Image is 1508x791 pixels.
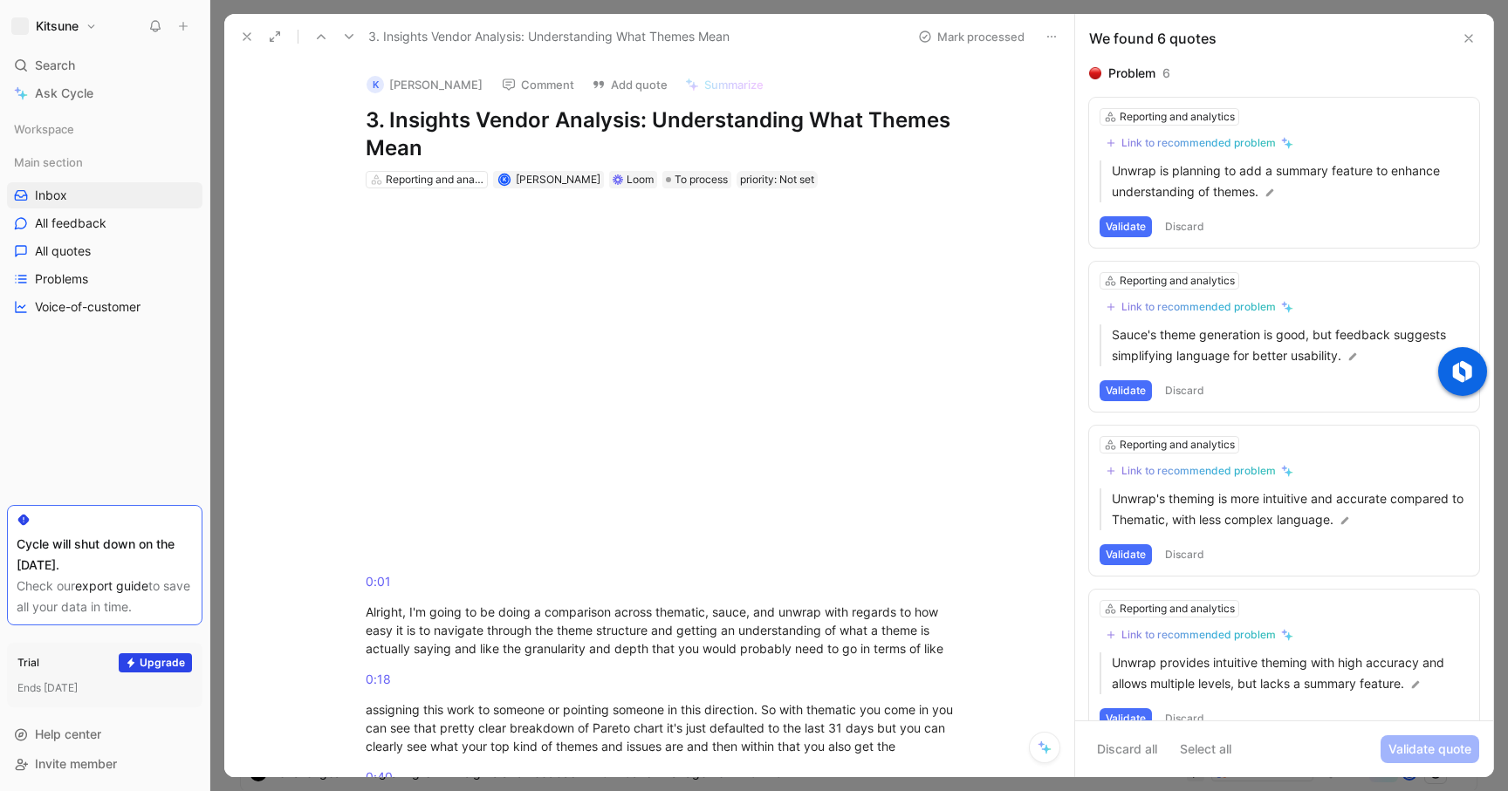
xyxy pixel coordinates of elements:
[1100,708,1152,729] button: Validate
[7,14,101,38] button: Kitsune
[366,769,393,784] span: 0:40
[1264,187,1276,199] img: pen.svg
[1162,63,1170,84] div: 6
[35,298,141,316] span: Voice-of-customer
[1347,351,1359,363] img: pen.svg
[1120,600,1235,617] div: Reporting and analytics
[366,604,943,656] span: Alright, I'm going to be doing a comparison across thematic, sauce, and unwrap with regards to ho...
[516,173,600,186] span: [PERSON_NAME]
[35,55,75,76] span: Search
[662,171,731,188] div: To process
[1089,735,1165,763] button: Discard all
[1100,216,1152,237] button: Validate
[17,654,39,672] div: Trial
[17,576,193,617] div: Check our to save all your data in time.
[7,238,202,264] a: All quotes
[7,80,202,106] a: Ask Cycle
[7,149,202,320] div: Main sectionInboxAll feedbackAll quotesProblemsVoice-of-customer
[17,679,192,697] div: Ends [DATE]
[1159,544,1210,565] button: Discard
[499,175,509,185] div: K
[7,52,202,78] div: Search
[1339,515,1351,527] img: pen.svg
[386,171,483,188] div: Reporting and analytics
[627,171,654,188] div: Loom
[1120,272,1235,290] div: Reporting and analytics
[1120,108,1235,126] div: Reporting and analytics
[737,171,818,188] button: priority: Not set
[35,270,88,288] span: Problems
[14,120,74,138] span: Workspace
[1159,216,1210,237] button: Discard
[1120,436,1235,453] div: Reporting and analytics
[366,702,956,753] span: assigning this work to someone or pointing someone in this direction. So with thematic you come i...
[36,18,79,34] h1: Kitsune
[366,574,391,589] span: 0:01
[35,215,106,232] span: All feedback
[75,578,148,593] a: export guide
[1381,735,1479,763] button: Validate quote
[35,242,91,260] span: All quotes
[1121,628,1276,642] div: Link to recommended problem
[7,149,202,175] div: Main section
[1108,63,1155,84] div: Problem
[1121,464,1276,478] div: Link to recommended problem
[7,210,202,236] a: All feedback
[494,72,582,97] button: Comment
[910,24,1032,49] button: Mark processed
[1172,735,1239,763] button: Select all
[1100,380,1152,401] button: Validate
[7,751,202,777] div: Invite member
[675,171,728,188] span: To process
[1100,624,1299,645] button: Link to recommended problem
[119,653,192,672] button: Upgrade
[1112,652,1469,694] p: Unwrap provides intuitive theming with high accuracy and allows multiple levels, but lacks a summ...
[367,76,384,93] div: K
[1100,544,1152,565] button: Validate
[1100,460,1299,481] button: Link to recommended problem
[1112,488,1469,530] p: Unwrap's theming is more intuitive and accurate compared to Thematic, with less complex language.
[704,77,764,92] span: Summarize
[1121,136,1276,150] div: Link to recommended problem
[14,153,83,171] span: Main section
[7,266,202,292] a: Problems
[1121,300,1276,314] div: Link to recommended problem
[1100,133,1299,153] button: Link to recommended problem
[366,672,391,686] span: 0:18
[1112,324,1469,366] p: Sauce's theme generation is good, but feedback suggests simplifying language for better usability.
[677,72,771,97] button: Summarize
[1112,160,1469,202] p: Unwrap is planning to add a summary feature to enhance understanding of themes.
[7,182,202,208] a: Inbox
[7,294,202,320] a: Voice-of-customer
[1159,380,1210,401] button: Discard
[1100,297,1299,317] button: Link to recommended problem
[1089,28,1217,49] div: We found 6 quotes
[368,26,730,47] span: 3. Insights Vendor Analysis: Understanding What Themes Mean
[1409,678,1422,691] img: pen.svg
[7,721,202,747] div: Help center
[35,187,67,204] span: Inbox
[1159,708,1210,729] button: Discard
[359,72,490,98] button: K[PERSON_NAME]
[35,83,93,104] span: Ask Cycle
[584,72,675,97] button: Add quote
[1089,67,1101,79] img: 🔴
[366,106,970,162] h1: 3. Insights Vendor Analysis: Understanding What Themes Mean
[35,726,101,741] span: Help center
[35,756,117,771] span: Invite member
[17,534,193,576] div: Cycle will shut down on the [DATE].
[7,116,202,142] div: Workspace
